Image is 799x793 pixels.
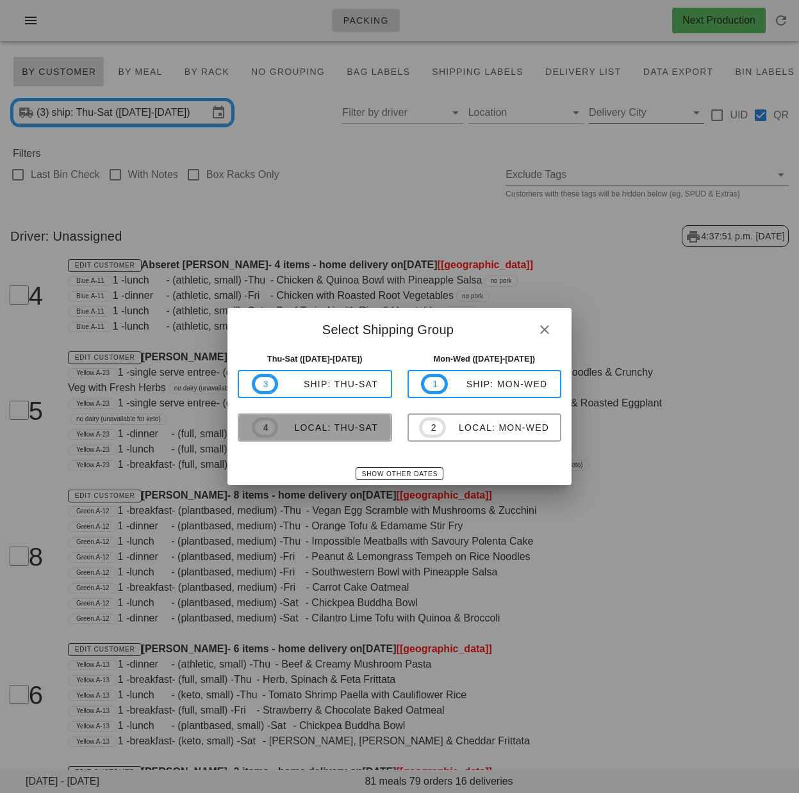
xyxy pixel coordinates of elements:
strong: Thu-Sat ([DATE]-[DATE]) [267,354,363,364]
div: ship: Mon-Wed [448,379,548,389]
span: 1 [432,377,437,391]
button: 3ship: Thu-Sat [238,370,392,398]
button: 4local: Thu-Sat [238,413,392,442]
div: Select Shipping Group [227,308,572,348]
span: 4 [263,421,268,435]
span: 3 [263,377,268,391]
button: Show Other Dates [356,467,443,480]
div: local: Mon-Wed [446,422,549,433]
strong: Mon-Wed ([DATE]-[DATE]) [434,354,536,364]
div: ship: Thu-Sat [278,379,378,389]
span: 2 [430,421,435,435]
button: 2local: Mon-Wed [408,413,562,442]
span: Show Other Dates [361,470,438,477]
button: 1ship: Mon-Wed [408,370,562,398]
div: local: Thu-Sat [278,422,378,433]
